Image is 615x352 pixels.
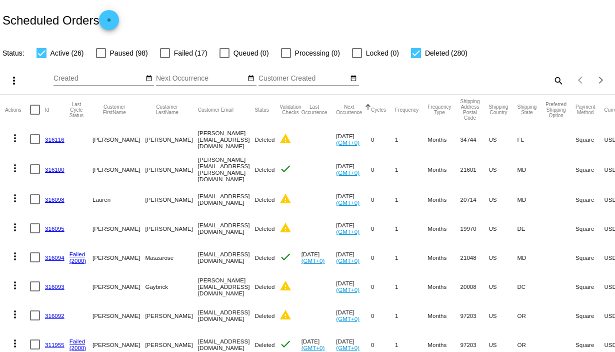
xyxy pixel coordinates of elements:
[488,185,517,214] mat-cell: US
[103,17,115,29] mat-icon: add
[301,344,325,351] a: (GMT+0)
[9,162,21,174] mat-icon: more_vert
[254,196,274,203] span: Deleted
[279,193,291,205] mat-icon: warning
[427,214,460,243] mat-cell: Months
[371,185,395,214] mat-cell: 0
[279,309,291,321] mat-icon: warning
[517,104,536,115] button: Change sorting for ShippingState
[336,344,359,351] a: (GMT+0)
[336,125,371,154] mat-cell: [DATE]
[254,312,274,319] span: Deleted
[45,166,64,173] a: 316100
[336,214,371,243] mat-cell: [DATE]
[69,338,85,344] a: Failed
[9,132,21,144] mat-icon: more_vert
[145,185,197,214] mat-cell: [PERSON_NAME]
[45,196,64,203] a: 316098
[247,75,254,83] mat-icon: date_range
[145,154,197,185] mat-cell: [PERSON_NAME]
[571,70,591,90] button: Previous page
[295,47,340,59] span: Processing (0)
[45,136,64,143] a: 316116
[2,10,119,30] h2: Scheduled Orders
[460,243,489,272] mat-cell: 21048
[254,225,274,232] span: Deleted
[371,214,395,243] mat-cell: 0
[517,154,545,185] mat-cell: MD
[110,47,148,59] span: Paused (98)
[488,154,517,185] mat-cell: US
[174,47,207,59] span: Failed (17)
[336,301,371,330] mat-cell: [DATE]
[258,75,348,83] input: Customer Created
[488,272,517,301] mat-cell: US
[9,308,21,320] mat-icon: more_vert
[198,107,233,113] button: Change sorting for CustomerEmail
[198,214,255,243] mat-cell: [EMAIL_ADDRESS][DOMAIN_NAME]
[279,222,291,234] mat-icon: warning
[488,125,517,154] mat-cell: US
[336,243,371,272] mat-cell: [DATE]
[395,125,427,154] mat-cell: 1
[45,283,64,290] a: 316093
[45,341,64,348] a: 311955
[336,154,371,185] mat-cell: [DATE]
[279,280,291,292] mat-icon: warning
[488,104,508,115] button: Change sorting for ShippingCountry
[395,185,427,214] mat-cell: 1
[145,125,197,154] mat-cell: [PERSON_NAME]
[427,301,460,330] mat-cell: Months
[427,125,460,154] mat-cell: Months
[9,221,21,233] mat-icon: more_vert
[92,104,136,115] button: Change sorting for CustomerFirstName
[336,104,362,115] button: Change sorting for NextOccurrenceUtc
[69,251,85,257] a: Failed
[145,214,197,243] mat-cell: [PERSON_NAME]
[9,337,21,349] mat-icon: more_vert
[460,185,489,214] mat-cell: 20714
[92,214,145,243] mat-cell: [PERSON_NAME]
[460,272,489,301] mat-cell: 20008
[575,104,595,115] button: Change sorting for PaymentMethod.Type
[575,154,604,185] mat-cell: Square
[371,243,395,272] mat-cell: 0
[371,107,386,113] button: Change sorting for Cycles
[92,125,145,154] mat-cell: [PERSON_NAME]
[427,243,460,272] mat-cell: Months
[371,272,395,301] mat-cell: 0
[395,243,427,272] mat-cell: 1
[69,257,86,264] a: (2000)
[254,136,274,143] span: Deleted
[517,214,545,243] mat-cell: DE
[460,154,489,185] mat-cell: 21601
[575,214,604,243] mat-cell: Square
[5,95,30,125] mat-header-cell: Actions
[279,251,291,263] mat-icon: check
[336,228,359,235] a: (GMT+0)
[545,102,566,118] button: Change sorting for PreferredShippingOption
[350,75,357,83] mat-icon: date_range
[366,47,399,59] span: Locked (0)
[145,104,188,115] button: Change sorting for CustomerLastName
[517,125,545,154] mat-cell: FL
[92,243,145,272] mat-cell: [PERSON_NAME]
[427,185,460,214] mat-cell: Months
[8,75,20,87] mat-icon: more_vert
[336,315,359,322] a: (GMT+0)
[198,301,255,330] mat-cell: [EMAIL_ADDRESS][DOMAIN_NAME]
[517,272,545,301] mat-cell: DC
[198,185,255,214] mat-cell: [EMAIL_ADDRESS][DOMAIN_NAME]
[488,301,517,330] mat-cell: US
[279,163,291,175] mat-icon: check
[575,272,604,301] mat-cell: Square
[2,49,24,57] span: Status:
[279,133,291,145] mat-icon: warning
[145,272,197,301] mat-cell: Gaybrick
[591,70,611,90] button: Next page
[395,154,427,185] mat-cell: 1
[301,257,325,264] a: (GMT+0)
[279,95,301,125] mat-header-cell: Validation Checks
[395,107,418,113] button: Change sorting for Frequency
[336,272,371,301] mat-cell: [DATE]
